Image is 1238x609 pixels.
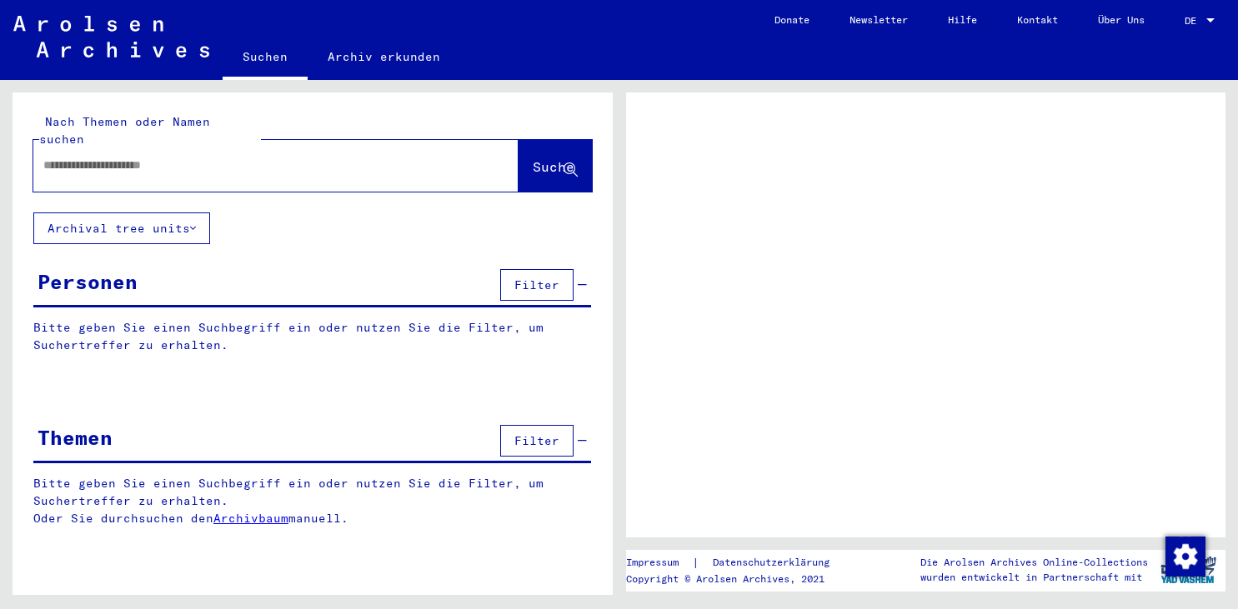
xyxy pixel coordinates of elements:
[38,422,113,452] div: Themen
[33,475,592,527] p: Bitte geben Sie einen Suchbegriff ein oder nutzen Sie die Filter, um Suchertreffer zu erhalten. O...
[920,570,1148,585] p: wurden entwickelt in Partnerschaft mit
[1165,537,1205,577] img: Zustimmung ändern
[514,277,559,292] span: Filter
[213,511,288,526] a: Archivbaum
[223,37,308,80] a: Suchen
[626,554,692,572] a: Impressum
[519,140,592,192] button: Suche
[33,212,210,244] button: Archival tree units
[626,572,850,587] p: Copyright © Arolsen Archives, 2021
[500,269,574,301] button: Filter
[699,554,850,572] a: Datenschutzerklärung
[33,319,591,354] p: Bitte geben Sie einen Suchbegriff ein oder nutzen Sie die Filter, um Suchertreffer zu erhalten.
[533,158,574,175] span: Suche
[626,554,850,572] div: |
[1157,549,1220,591] img: yv_logo.png
[500,425,574,457] button: Filter
[308,37,460,77] a: Archiv erkunden
[514,433,559,448] span: Filter
[13,16,209,57] img: Arolsen_neg.svg
[38,267,138,297] div: Personen
[920,555,1148,570] p: Die Arolsen Archives Online-Collections
[39,114,210,147] mat-label: Nach Themen oder Namen suchen
[1185,15,1203,27] span: DE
